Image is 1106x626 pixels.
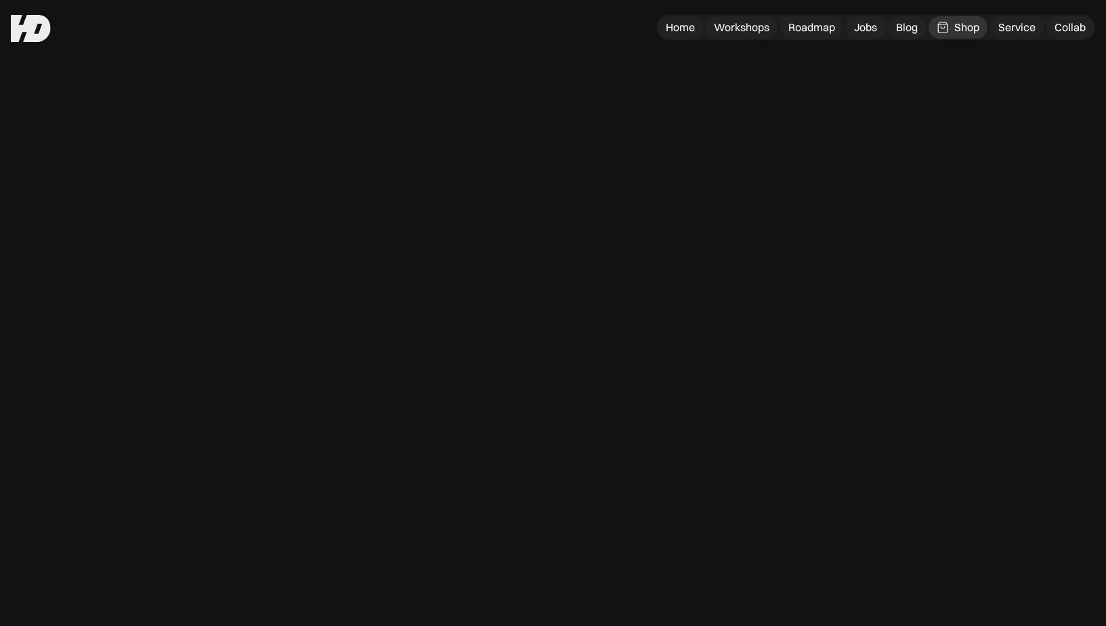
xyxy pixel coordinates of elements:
div: Jobs [854,20,877,35]
a: Service [990,16,1044,39]
div: Collab [1055,20,1086,35]
div: Service [998,20,1036,35]
a: Home [658,16,703,39]
a: Collab [1046,16,1094,39]
a: Blog [888,16,926,39]
div: Blog [896,20,918,35]
div: Home [666,20,695,35]
a: Roadmap [780,16,843,39]
div: Roadmap [788,20,835,35]
div: Workshops [714,20,769,35]
a: Workshops [706,16,778,39]
a: Shop [929,16,987,39]
div: Shop [954,20,979,35]
a: Jobs [846,16,885,39]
